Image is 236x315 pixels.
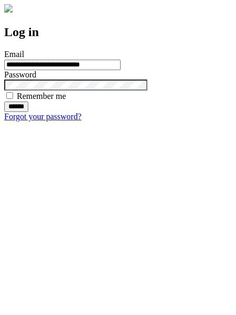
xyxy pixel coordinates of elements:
[4,50,24,59] label: Email
[4,70,36,79] label: Password
[4,112,81,121] a: Forgot your password?
[4,4,13,13] img: logo-4e3dc11c47720685a147b03b5a06dd966a58ff35d612b21f08c02c0306f2b779.png
[17,92,66,100] label: Remember me
[4,25,232,39] h2: Log in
